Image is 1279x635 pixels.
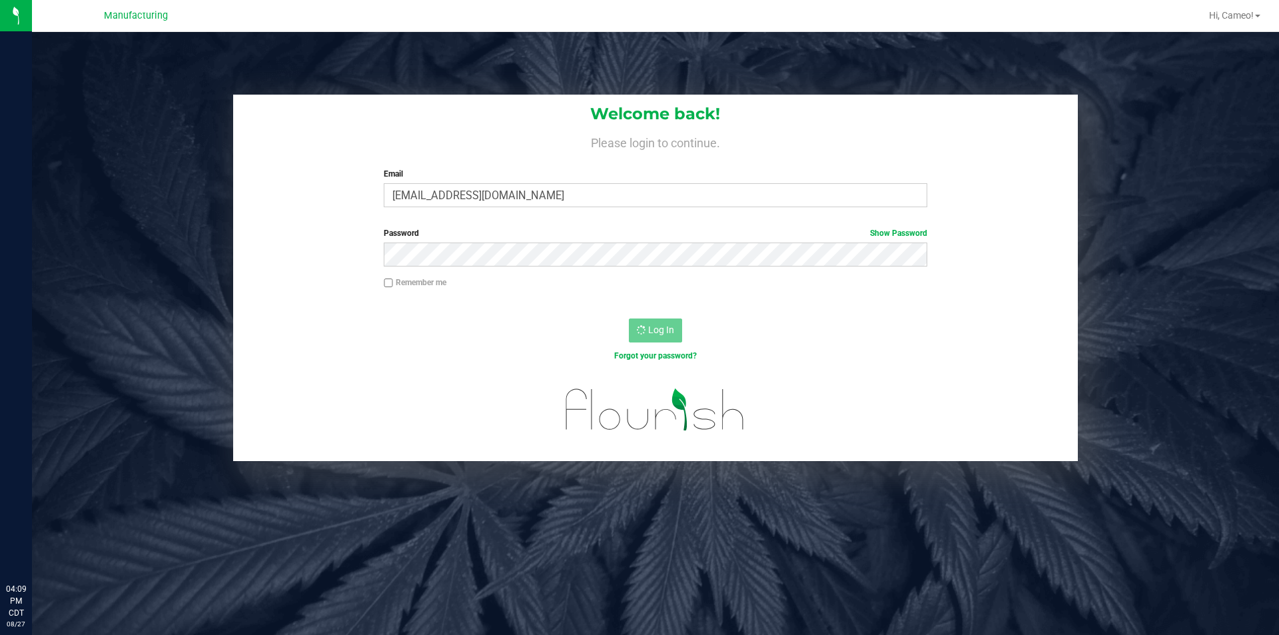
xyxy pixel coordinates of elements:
label: Remember me [384,277,446,289]
input: Remember me [384,279,393,288]
a: Show Password [870,229,927,238]
a: Forgot your password? [614,351,697,360]
p: 04:09 PM CDT [6,583,26,619]
span: Manufacturing [104,10,168,21]
p: 08/27 [6,619,26,629]
span: Password [384,229,419,238]
span: Hi, Cameo! [1209,10,1254,21]
img: flourish_logo.svg [550,376,761,444]
h4: Please login to continue. [233,133,1078,149]
button: Log In [629,318,682,342]
label: Email [384,168,927,180]
span: Log In [648,324,674,335]
h1: Welcome back! [233,105,1078,123]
